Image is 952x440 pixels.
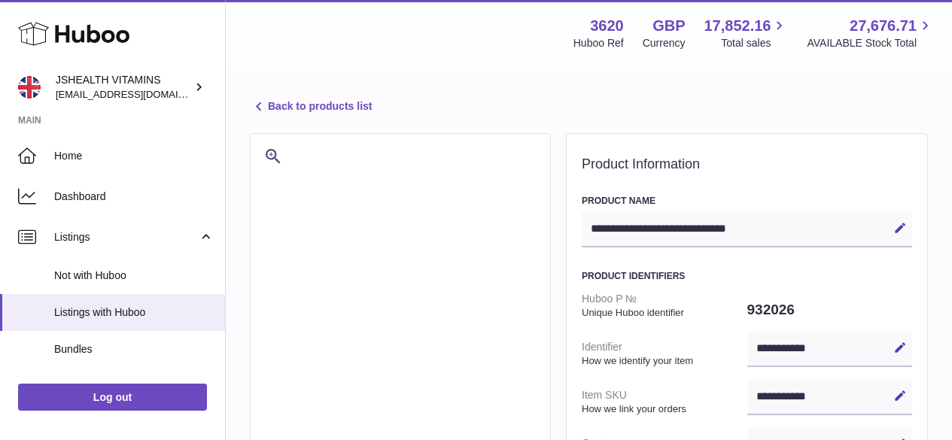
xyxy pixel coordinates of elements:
[582,156,912,173] h2: Product Information
[582,286,747,325] dt: Huboo P №
[18,76,41,99] img: internalAdmin-3620@internal.huboo.com
[56,88,221,100] span: [EMAIL_ADDRESS][DOMAIN_NAME]
[704,16,771,36] span: 17,852.16
[807,16,934,50] a: 27,676.71 AVAILABLE Stock Total
[573,36,624,50] div: Huboo Ref
[590,16,624,36] strong: 3620
[54,342,214,357] span: Bundles
[582,270,912,282] h3: Product Identifiers
[18,384,207,411] a: Log out
[721,36,788,50] span: Total sales
[582,402,744,416] strong: How we link your orders
[56,73,191,102] div: JSHEALTH VITAMINS
[250,98,372,116] a: Back to products list
[54,149,214,163] span: Home
[747,294,913,326] dd: 932026
[582,195,912,207] h3: Product Name
[652,16,685,36] strong: GBP
[54,305,214,320] span: Listings with Huboo
[54,269,214,283] span: Not with Huboo
[850,16,917,36] span: 27,676.71
[582,354,744,368] strong: How we identify your item
[54,190,214,204] span: Dashboard
[807,36,934,50] span: AVAILABLE Stock Total
[54,230,198,244] span: Listings
[582,382,747,421] dt: Item SKU
[582,306,744,320] strong: Unique Huboo identifier
[643,36,686,50] div: Currency
[704,16,788,50] a: 17,852.16 Total sales
[582,334,747,373] dt: Identifier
